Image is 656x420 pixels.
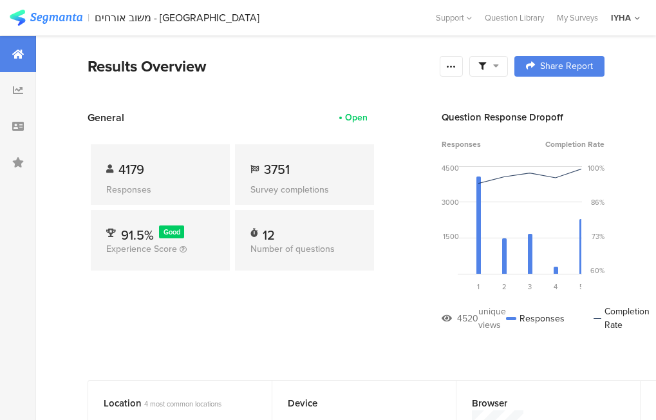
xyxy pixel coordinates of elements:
[442,138,481,150] span: Responses
[250,183,359,196] div: Survey completions
[106,242,177,256] span: Experience Score
[477,282,480,292] span: 1
[443,231,459,242] div: 1500
[264,160,290,179] span: 3751
[478,12,550,24] a: Question Library
[164,227,180,237] span: Good
[472,396,603,410] div: Browser
[95,12,259,24] div: משוב אורחים - [GEOGRAPHIC_DATA]
[442,163,459,173] div: 4500
[591,197,604,207] div: 86%
[118,160,144,179] span: 4179
[263,225,275,238] div: 12
[88,10,89,25] div: |
[594,305,652,332] div: Completion Rate
[478,305,506,332] div: unique views
[579,282,584,292] span: 5
[10,10,82,26] img: segmanta logo
[528,282,532,292] span: 3
[144,399,221,409] span: 4 most common locations
[554,282,558,292] span: 4
[288,396,419,410] div: Device
[502,282,507,292] span: 2
[540,62,593,71] span: Share Report
[611,12,631,24] div: IYHA
[345,111,368,124] div: Open
[436,8,472,28] div: Support
[442,110,604,124] div: Question Response Dropoff
[588,163,604,173] div: 100%
[250,242,335,256] span: Number of questions
[592,231,604,242] div: 73%
[88,110,124,125] span: General
[590,265,604,276] div: 60%
[545,138,604,150] span: Completion Rate
[457,312,478,325] div: 4520
[88,55,433,78] div: Results Overview
[550,12,604,24] a: My Surveys
[506,305,565,332] div: Responses
[442,197,459,207] div: 3000
[104,396,235,410] div: Location
[121,225,154,245] span: 91.5%
[106,183,214,196] div: Responses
